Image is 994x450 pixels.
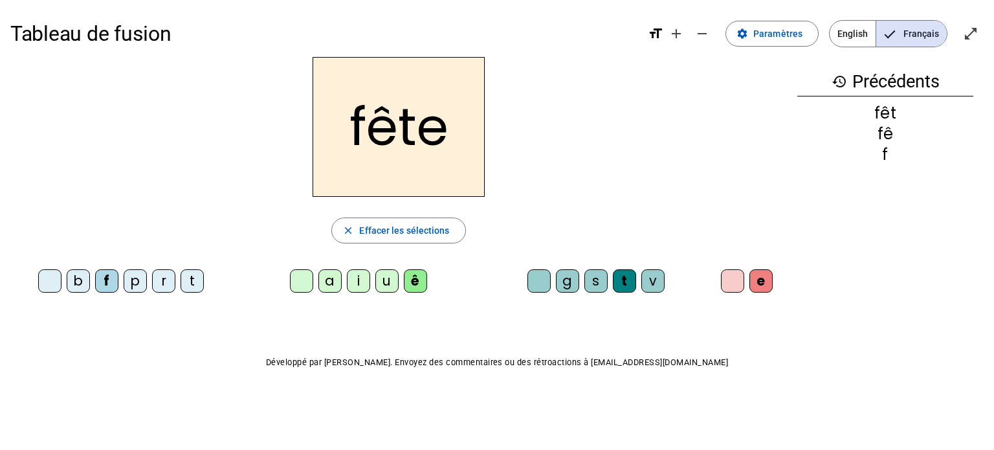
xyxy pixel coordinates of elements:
[124,269,147,293] div: p
[648,26,663,41] mat-icon: format_size
[181,269,204,293] div: t
[95,269,118,293] div: f
[832,74,847,89] mat-icon: history
[689,21,715,47] button: Diminuer la taille de la police
[963,26,978,41] mat-icon: open_in_full
[67,269,90,293] div: b
[694,26,710,41] mat-icon: remove
[613,269,636,293] div: t
[749,269,773,293] div: e
[342,225,354,236] mat-icon: close
[152,269,175,293] div: r
[663,21,689,47] button: Augmenter la taille de la police
[641,269,665,293] div: v
[556,269,579,293] div: g
[318,269,342,293] div: a
[958,21,984,47] button: Entrer en plein écran
[347,269,370,293] div: i
[829,20,947,47] mat-button-toggle-group: Language selection
[797,147,973,163] div: f
[375,269,399,293] div: u
[10,355,984,370] p: Développé par [PERSON_NAME]. Envoyez des commentaires ou des rétroactions à [EMAIL_ADDRESS][DOMAI...
[797,106,973,121] div: fêt
[830,21,876,47] span: English
[404,269,427,293] div: ê
[725,21,819,47] button: Paramètres
[797,126,973,142] div: fê
[797,67,973,96] h3: Précédents
[584,269,608,293] div: s
[753,26,802,41] span: Paramètres
[313,57,485,197] h2: fête
[10,13,637,54] h1: Tableau de fusion
[359,223,449,238] span: Effacer les sélections
[876,21,947,47] span: Français
[736,28,748,39] mat-icon: settings
[668,26,684,41] mat-icon: add
[331,218,465,243] button: Effacer les sélections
